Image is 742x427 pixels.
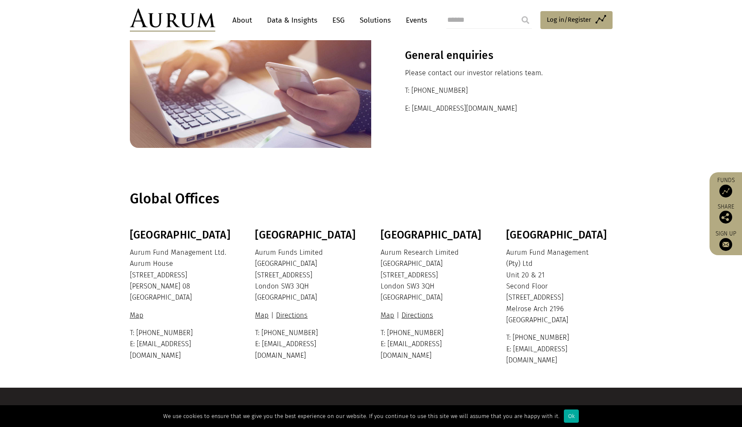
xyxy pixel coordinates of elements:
p: T: [PHONE_NUMBER] E: [EMAIL_ADDRESS][DOMAIN_NAME] [506,332,610,366]
a: Map [381,311,396,319]
p: T: [PHONE_NUMBER] [405,85,579,96]
input: Submit [517,12,534,29]
a: Directions [274,311,310,319]
p: Aurum Fund Management (Pty) Ltd Unit 20 & 21 Second Floor [STREET_ADDRESS] Melrose Arch 2196 [GEO... [506,247,610,326]
a: Sign up [714,230,738,251]
p: Aurum Funds Limited [GEOGRAPHIC_DATA] [STREET_ADDRESS] London SW3 3QH [GEOGRAPHIC_DATA] [255,247,359,303]
p: | [381,310,485,321]
img: Share this post [719,211,732,224]
a: Data & Insights [263,12,322,28]
p: T: [PHONE_NUMBER] E: [EMAIL_ADDRESS][DOMAIN_NAME] [381,327,485,361]
img: Access Funds [719,185,732,197]
div: Share [714,204,738,224]
h3: [GEOGRAPHIC_DATA] [381,229,485,241]
p: T: [PHONE_NUMBER] E: [EMAIL_ADDRESS][DOMAIN_NAME] [130,327,234,361]
p: Aurum Fund Management Ltd. Aurum House [STREET_ADDRESS] [PERSON_NAME] 08 [GEOGRAPHIC_DATA] [130,247,234,303]
a: Log in/Register [540,11,613,29]
a: Map [130,311,146,319]
p: T: [PHONE_NUMBER] E: [EMAIL_ADDRESS][DOMAIN_NAME] [255,327,359,361]
h3: General enquiries [405,49,579,62]
span: Log in/Register [547,15,591,25]
a: About [228,12,256,28]
p: E: [EMAIL_ADDRESS][DOMAIN_NAME] [405,103,579,114]
p: Aurum Research Limited [GEOGRAPHIC_DATA] [STREET_ADDRESS] London SW3 3QH [GEOGRAPHIC_DATA] [381,247,485,303]
div: Ok [564,409,579,423]
a: Events [402,12,427,28]
h3: [GEOGRAPHIC_DATA] [506,229,610,241]
a: Directions [399,311,435,319]
img: Sign up to our newsletter [719,238,732,251]
p: | [255,310,359,321]
a: Map [255,311,271,319]
a: ESG [328,12,349,28]
h3: [GEOGRAPHIC_DATA] [130,229,234,241]
a: Solutions [355,12,395,28]
h3: [GEOGRAPHIC_DATA] [255,229,359,241]
img: Aurum [130,9,215,32]
p: Please contact our investor relations team. [405,68,579,79]
a: Funds [714,177,738,197]
h1: Global Offices [130,191,610,207]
